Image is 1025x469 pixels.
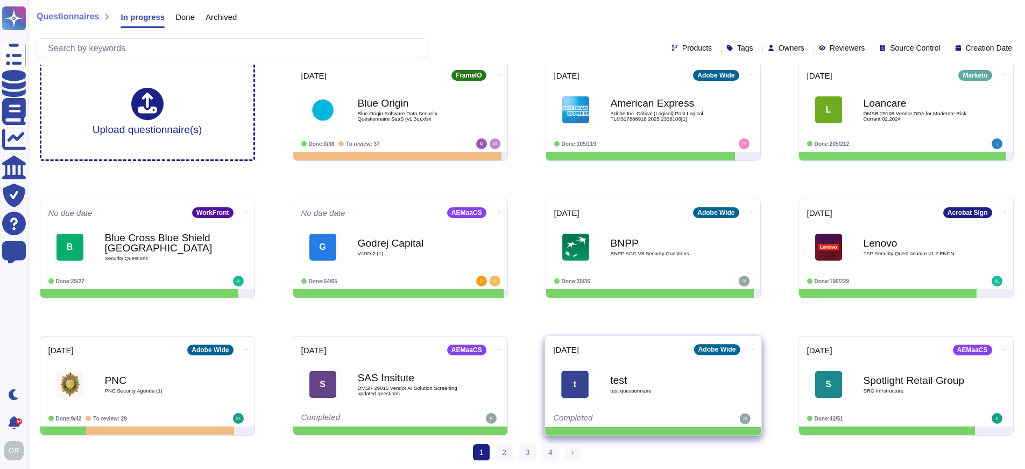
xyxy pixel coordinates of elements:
a: 3 [519,444,536,460]
span: No due date [301,209,345,217]
div: AEMaaCS [953,345,992,355]
span: › [571,448,574,457]
div: B [56,234,83,261]
a: 2 [496,444,513,460]
span: Questionnaires [37,12,99,21]
span: Blue Origin Software Data Security Questionnaire SaaS (v1.3c).xlsx [358,111,465,121]
img: Logo [562,96,589,123]
img: Logo [309,96,336,123]
span: Done: 64/65 [309,278,337,284]
b: Blue Origin [358,98,465,108]
div: G [309,234,336,261]
span: Done: 105/119 [562,141,597,147]
span: Owners [779,44,804,52]
span: [DATE] [301,346,327,354]
span: Tags [737,44,753,52]
div: WorkFront [192,207,233,218]
span: VsDD 2 (1) [358,251,465,256]
span: Done: 190/229 [815,278,850,284]
b: SAS Insitute [358,373,465,383]
span: No due date [48,209,93,217]
a: 4 [542,444,559,460]
div: Upload questionnaire(s) [93,88,202,135]
div: 9+ [16,418,22,425]
b: test [610,375,719,385]
img: user [4,441,24,460]
b: Lenovo [864,238,971,248]
span: [DATE] [553,346,579,354]
span: BNPP ACC V8 Security Questions [611,251,718,256]
span: Done: 0/38 [309,141,335,147]
span: To review: 37 [346,141,380,147]
span: DMSR 29108 Vendor DDA for Moderate Risk Current 02.2024 [864,111,971,121]
div: Acrobat Sign [943,207,992,218]
span: [DATE] [807,72,832,80]
span: [DATE] [554,209,579,217]
span: Security Questions [105,256,213,261]
span: Adobe Inc. Critical (Logical) Post Logical TLM317888918 2025 2338106[1] [611,111,718,121]
span: [DATE] [807,209,832,217]
img: user [233,276,244,286]
img: Logo [562,234,589,261]
div: S [815,371,842,398]
span: [DATE] [554,72,579,80]
span: Done: 35/36 [562,278,590,284]
div: Adobe Wide [694,344,740,355]
img: Logo [56,371,83,398]
span: Done: 205/212 [815,141,850,147]
span: To review: 29 [93,416,127,422]
span: Done: 9/42 [56,416,82,422]
span: Creation Date [966,44,1012,52]
div: AEMaaCS [447,345,486,355]
div: t [561,370,589,398]
img: user [992,413,1002,424]
span: [DATE] [48,346,74,354]
img: Logo [815,234,842,261]
img: user [490,276,500,286]
div: Completed [553,414,687,424]
img: user [739,138,750,149]
span: In progress [121,13,165,21]
div: FrameIO [451,70,486,81]
span: DMSR 29015 Vendor AI Solution Screening updated questions [358,386,465,396]
input: Search by keywords [43,39,428,58]
span: TSP Security Questionnaire v1.2 ENCN [864,251,971,256]
span: [DATE] [301,72,327,80]
span: [DATE] [807,346,832,354]
img: user [476,138,487,149]
img: user [992,138,1002,149]
b: PNC [105,375,213,386]
div: L [815,96,842,123]
span: Done [175,13,195,21]
img: user [739,414,750,424]
span: 1 [473,444,490,460]
span: SRG Infrstructure [864,388,971,394]
span: Done: 42/51 [815,416,843,422]
img: user [739,276,750,286]
span: Reviewers [830,44,865,52]
b: Godrej Capital [358,238,465,248]
img: user [233,413,244,424]
span: Source Control [890,44,940,52]
div: Adobe Wide [187,345,233,355]
img: user [476,276,487,286]
span: PNC Security Agenda (1) [105,388,213,394]
div: Completed [301,413,433,424]
div: Adobe Wide [693,70,739,81]
span: Archived [206,13,237,21]
button: user [2,439,31,463]
div: S [309,371,336,398]
b: Loancare [864,98,971,108]
div: AEMaaCS [447,207,486,218]
span: test questionnaire [610,388,719,394]
img: user [490,138,500,149]
img: user [486,413,497,424]
b: Blue Cross Blue Shield [GEOGRAPHIC_DATA] [105,233,213,253]
b: Spotlight Retail Group [864,375,971,386]
img: user [992,276,1002,286]
b: American Express [611,98,718,108]
span: Done: 25/27 [56,278,84,284]
div: Adobe Wide [693,207,739,218]
span: Products [682,44,712,52]
div: Marketo [958,70,992,81]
